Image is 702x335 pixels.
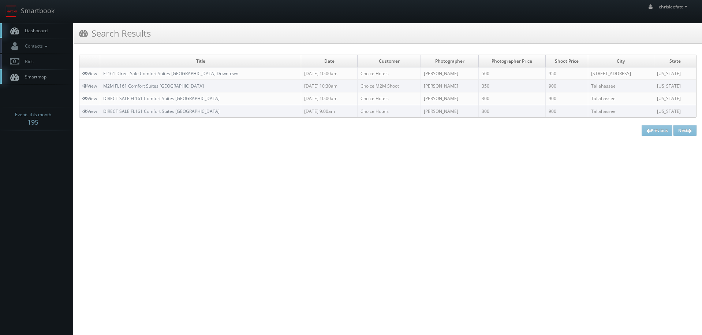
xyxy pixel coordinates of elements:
td: Tallahassee [588,92,654,105]
td: Choice M2M Shoot [357,80,421,92]
td: 900 [545,105,588,117]
a: View [82,95,97,102]
h3: Search Results [79,27,151,40]
span: Bids [21,58,34,65]
td: Choice Hotels [357,67,421,80]
td: Photographer [421,55,479,67]
td: 500 [479,67,545,80]
td: [PERSON_NAME] [421,92,479,105]
td: Title [100,55,301,67]
td: 950 [545,67,588,80]
td: Tallahassee [588,105,654,117]
span: Smartmap [21,74,46,80]
a: View [82,83,97,89]
td: Customer [357,55,421,67]
td: [PERSON_NAME] [421,80,479,92]
td: 350 [479,80,545,92]
td: [US_STATE] [654,67,696,80]
td: 900 [545,92,588,105]
td: Choice Hotels [357,105,421,117]
td: [US_STATE] [654,105,696,117]
a: View [82,108,97,114]
td: [PERSON_NAME] [421,105,479,117]
td: Shoot Price [545,55,588,67]
span: Dashboard [21,27,48,34]
span: chrisleefatt [659,4,690,10]
td: [US_STATE] [654,92,696,105]
img: smartbook-logo.png [5,5,17,17]
td: Date [301,55,358,67]
td: City [588,55,654,67]
strong: 195 [27,118,38,126]
span: Contacts [21,43,49,49]
td: [DATE] 10:00am [301,92,358,105]
td: [STREET_ADDRESS] [588,67,654,80]
td: Tallahassee [588,80,654,92]
td: [DATE] 10:30am [301,80,358,92]
td: 300 [479,92,545,105]
td: State [654,55,696,67]
td: 900 [545,80,588,92]
td: Photographer Price [479,55,545,67]
td: Choice Hotels [357,92,421,105]
a: M2M FL161 Comfort Suites [GEOGRAPHIC_DATA] [103,83,204,89]
a: DIRECT SALE FL161 Comfort Suites [GEOGRAPHIC_DATA] [103,108,220,114]
span: Events this month [15,111,51,118]
td: 300 [479,105,545,117]
td: [US_STATE] [654,80,696,92]
a: DIRECT SALE FL161 Comfort Suites [GEOGRAPHIC_DATA] [103,95,220,102]
td: [DATE] 10:00am [301,67,358,80]
a: View [82,70,97,77]
a: FL161 Direct Sale Comfort Suites [GEOGRAPHIC_DATA] Downtown [103,70,238,77]
td: [PERSON_NAME] [421,67,479,80]
td: [DATE] 9:00am [301,105,358,117]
